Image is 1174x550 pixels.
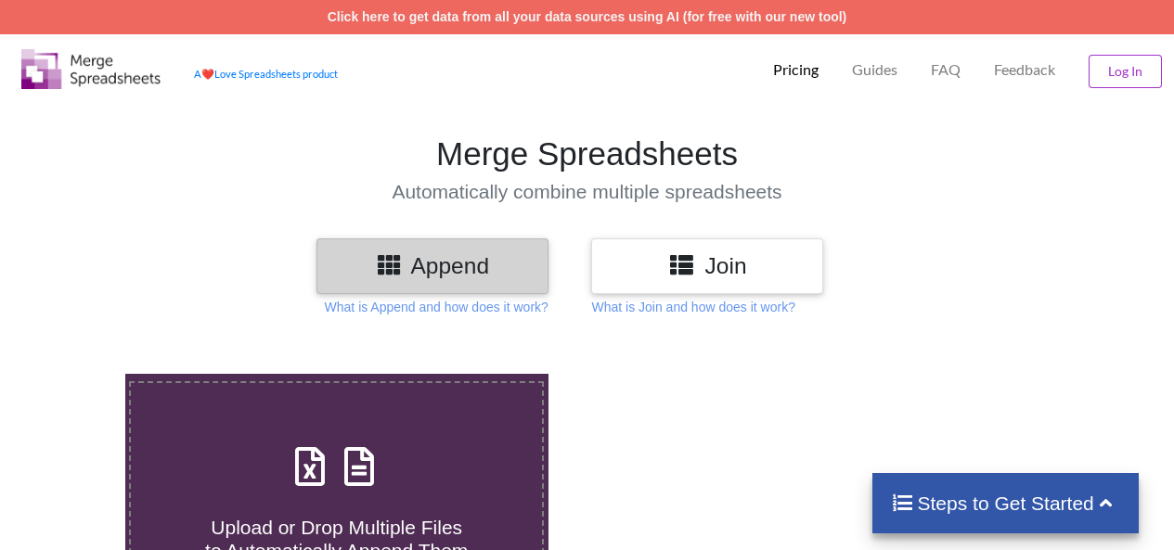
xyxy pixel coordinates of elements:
[325,298,548,316] p: What is Append and how does it work?
[605,252,809,279] h3: Join
[773,60,819,80] p: Pricing
[201,68,214,80] span: heart
[328,9,847,24] a: Click here to get data from all your data sources using AI (for free with our new tool)
[330,252,535,279] h3: Append
[591,298,794,316] p: What is Join and how does it work?
[931,60,961,80] p: FAQ
[852,60,897,80] p: Guides
[21,49,161,89] img: Logo.png
[891,492,1120,515] h4: Steps to Get Started
[194,68,338,80] a: AheartLove Spreadsheets product
[994,62,1055,77] span: Feedback
[1089,55,1162,88] button: Log In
